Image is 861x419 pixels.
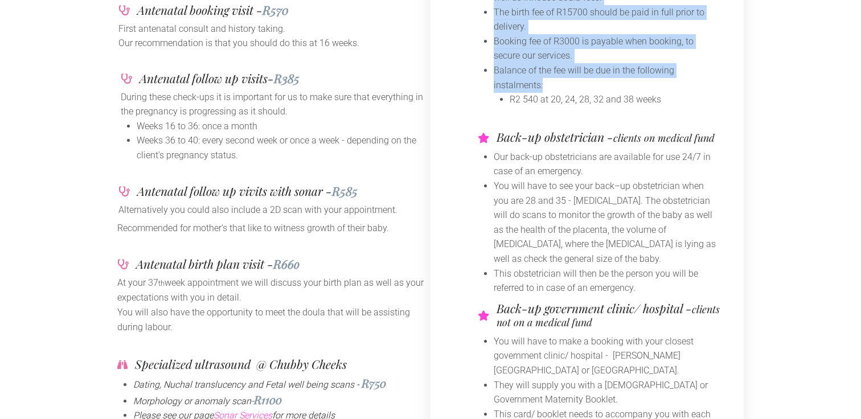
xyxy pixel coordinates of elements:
li: Booking fee of R3000 is payable when booking, to secure our services. [494,34,721,63]
p: Recommended for mother's that like to witness growth of their baby. [117,221,430,236]
span: R66o [273,256,300,272]
p: You will also have the opportunity to meet the doula that will be assisting during labour. [117,305,430,334]
h4: Specialized ultrasound @ Chubby Cheeks [135,358,347,370]
span: R1100 [254,392,282,407]
p: First antenatal consult and history taking. [118,22,429,36]
span: th [158,279,165,287]
li: R2 540 at 20, 24, 28, 32 and 38 weeks [510,92,721,107]
span: clients not on a medical fund [497,302,720,329]
li: Balance of the fee will be due in the following instalments: [494,63,721,92]
h4: Back-up government clinic/ hospital - [497,302,721,328]
li: You will have to make a booking with your closest government clinic/ hospital - [PERSON_NAME][GEO... [494,334,721,378]
li: Weeks 16 to 36: once a month [137,119,427,134]
span: Morphology or anomaly scan [133,396,251,406]
h4: Antenatal follow up visits- [140,72,300,84]
h4: Antenatal follow up vivits with sonar - [137,185,358,197]
span: R385 [274,70,300,86]
span: R570 [263,2,289,18]
p: Our recommendation is that you should do this at 16 weeks. [118,36,429,51]
li: The birth fee of R15700 should be paid in full prior to delivery. [494,5,721,34]
p: During these check-ups it is important for us to make sure that everything in the pregnancy is pr... [121,90,427,119]
span: You will have to see your back–up obstetrician when you are 28 and 35 - [MEDICAL_DATA]. The obste... [494,180,716,264]
li: They will supply you with a [DEMOGRAPHIC_DATA] or Government Maternity Booklet. [494,378,721,407]
li: This obstetrician will then be the person you will be referred to in case of an emergency. [494,266,721,295]
h4: Antenatal booking visit - [137,4,289,16]
p: Alternatively you could also include a 2D scan with your appointment. [118,203,429,217]
span: R750 [362,375,386,391]
span: R585 [332,183,358,199]
h4: Back-up obstetrician - [497,131,717,144]
span: clients on medical fund [613,131,715,145]
span: Dating, Nuchal translucency and Fetal well being scans - [133,379,359,390]
li: Weeks 36 to 40: every second week or once a week - depending on the client's pregnancy status. [137,133,427,162]
li: Our back-up obstetricians are available for use 24/7 in case of an emergency. [494,150,721,179]
h4: Antenatal birth plan visit - [136,258,300,270]
p: At your 37 week appointment we will discuss your birth plan as well as your expectations with you... [117,276,430,305]
span: - [251,396,282,406]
